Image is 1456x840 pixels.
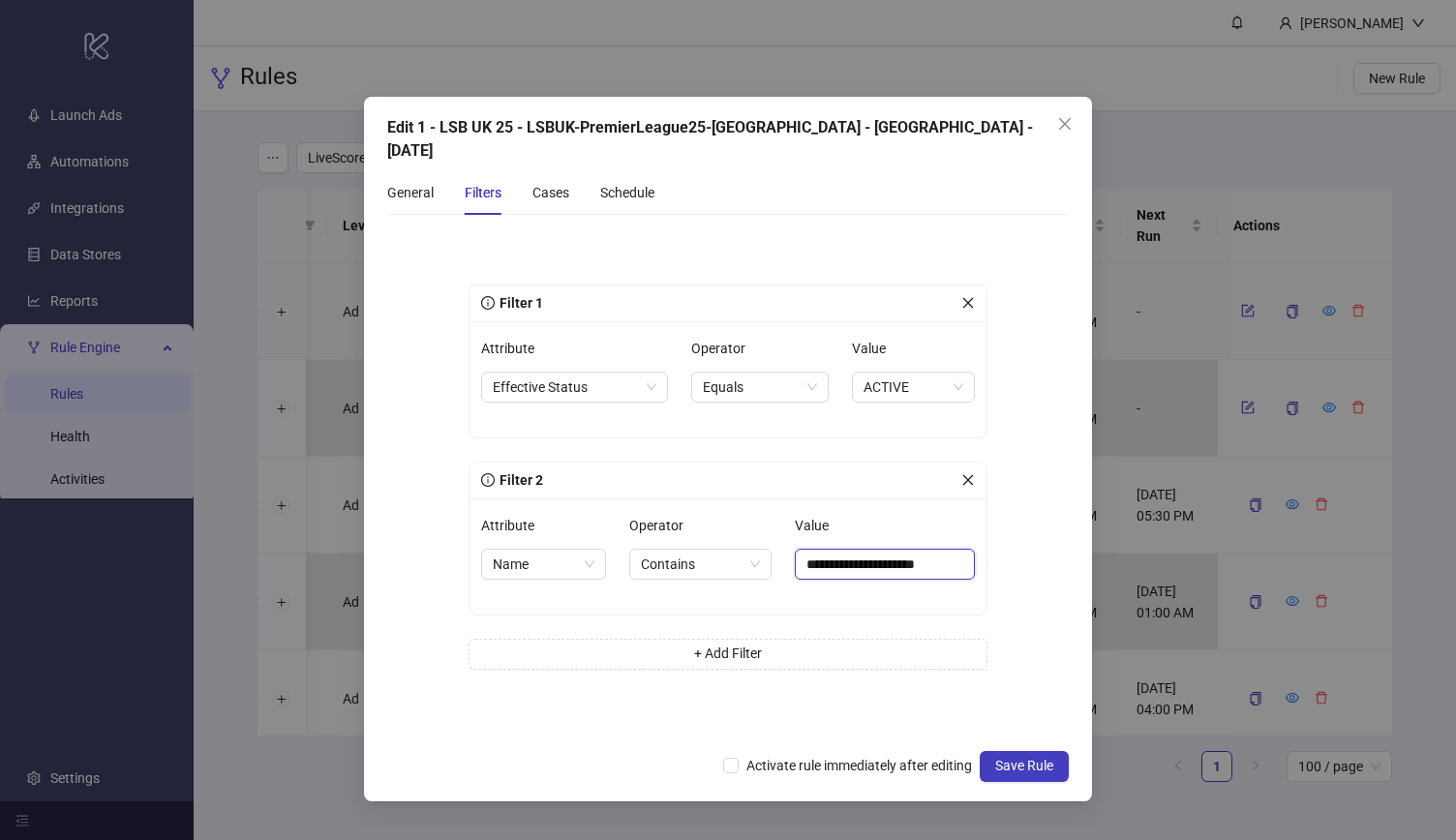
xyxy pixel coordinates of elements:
span: Activate rule immediately after editing [739,755,980,776]
label: Operator [629,510,696,541]
div: Cases [532,182,569,203]
span: Equals [703,373,817,402]
label: Attribute [481,333,547,364]
span: Name [493,550,594,579]
div: Schedule [600,182,654,203]
span: + Add Filter [694,645,762,661]
div: Filters [465,182,501,203]
span: Save Rule [995,758,1053,773]
span: close [961,296,975,310]
label: Operator [691,333,758,364]
span: Filter 2 [495,472,543,488]
span: Effective Status [493,373,656,402]
span: info-circle [481,296,495,310]
button: + Add Filter [469,639,987,670]
span: Filter 1 [495,295,543,311]
div: Edit 1 - LSB UK 25 - LSBUK-PremierLeague25-[GEOGRAPHIC_DATA] - [GEOGRAPHIC_DATA] - [DATE] [387,116,1069,163]
span: close [961,473,975,487]
span: info-circle [481,473,495,487]
span: ACTIVE [864,373,963,402]
span: close [1057,116,1073,132]
input: Value [795,549,975,580]
label: Attribute [481,510,547,541]
button: Close [1049,108,1080,139]
label: Value [795,510,841,541]
span: Contains [641,550,760,579]
div: General [387,182,434,203]
button: Save Rule [980,751,1069,782]
label: Value [852,333,898,364]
